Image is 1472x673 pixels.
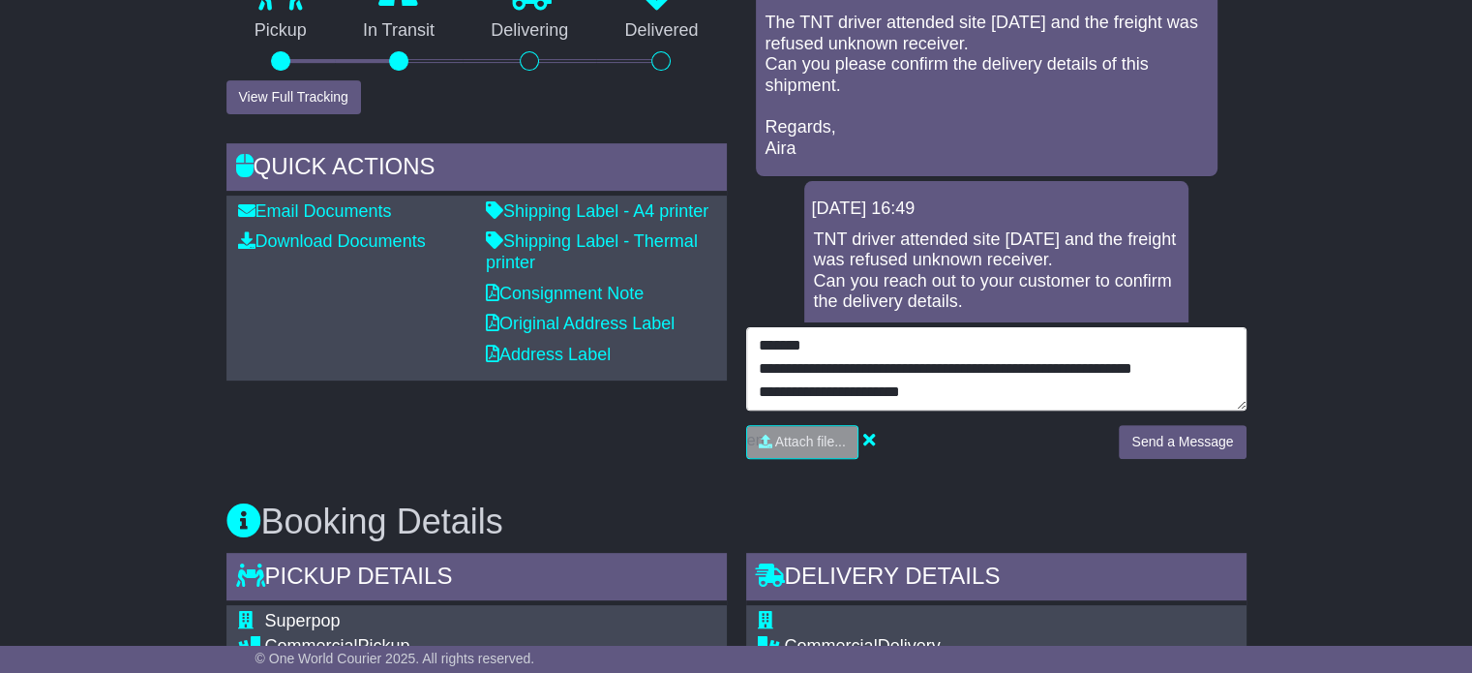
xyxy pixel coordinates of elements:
[265,636,358,656] span: Commercial
[1119,425,1246,459] button: Send a Message
[255,651,535,666] span: © One World Courier 2025. All rights reserved.
[486,231,698,272] a: Shipping Label - Thermal printer
[812,199,1181,220] div: [DATE] 16:49
[785,636,1223,658] div: Delivery
[486,201,708,221] a: Shipping Label - A4 printer
[486,284,644,303] a: Consignment Note
[463,20,596,42] p: Delivering
[238,201,392,221] a: Email Documents
[265,611,341,630] span: Superpop
[785,636,878,656] span: Commercial
[226,20,335,42] p: Pickup
[814,229,1179,355] p: TNT driver attended site [DATE] and the freight was refused unknown receiver. Can you reach out t...
[746,553,1247,605] div: Delivery Details
[238,231,426,251] a: Download Documents
[226,503,1247,541] h3: Booking Details
[226,143,727,196] div: Quick Actions
[596,20,726,42] p: Delivered
[335,20,463,42] p: In Transit
[486,314,675,333] a: Original Address Label
[486,345,611,364] a: Address Label
[265,636,599,658] div: Pickup
[226,80,361,114] button: View Full Tracking
[226,553,727,605] div: Pickup Details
